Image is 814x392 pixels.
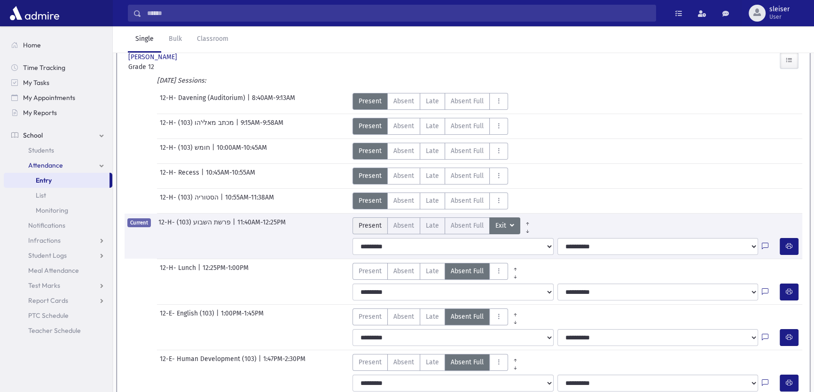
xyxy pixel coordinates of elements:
a: Student Logs [4,248,112,263]
span: 11:40AM-12:25PM [237,217,286,234]
span: Time Tracking [23,63,65,72]
a: Teacher Schedule [4,323,112,338]
span: Student Logs [28,251,67,260]
div: AttTypes [352,308,523,325]
span: | [220,192,225,209]
span: 12-H- Recess [160,168,201,184]
span: Absent Full [451,121,484,131]
span: Late [426,121,439,131]
span: Present [359,146,382,156]
span: 12-H- פרשת השבוע (103) [158,217,233,234]
span: 1:00PM-1:45PM [221,308,264,325]
span: List [36,191,46,200]
button: Exit [489,217,520,234]
a: Notifications [4,218,112,233]
div: AttTypes [352,93,508,110]
span: | [216,308,221,325]
span: Absent Full [451,266,484,276]
span: Absent [393,121,414,131]
span: My Reports [23,108,57,117]
div: AttTypes [352,192,508,209]
span: 12-H- Lunch [160,263,198,280]
span: Absent Full [451,221,484,231]
a: Home [4,38,112,53]
div: AttTypes [352,143,508,160]
span: | [198,263,203,280]
span: 12-H- Davening (Auditorium) [160,93,247,110]
a: Classroom [189,26,236,53]
span: Monitoring [36,206,68,215]
span: Present [359,266,382,276]
span: Grade 12 [128,62,232,72]
span: 12-H- חומש (103) [160,143,212,160]
span: Exit [495,221,508,231]
span: Present [359,221,382,231]
span: 12-H- הסטוריה (103) [160,192,220,209]
span: School [23,131,43,139]
span: Current [127,218,151,227]
div: AttTypes [352,118,508,135]
span: 8:40AM-9:13AM [252,93,295,110]
span: Present [359,121,382,131]
a: Students [4,143,112,158]
span: | [201,168,206,184]
div: AttTypes [352,217,535,234]
a: Report Cards [4,293,112,308]
a: School [4,128,112,143]
a: Entry [4,173,110,188]
a: Meal Attendance [4,263,112,278]
span: Notifications [28,221,65,230]
span: Late [426,96,439,106]
input: Search [141,5,656,22]
span: My Appointments [23,93,75,102]
span: Absent [393,312,414,322]
a: Monitoring [4,203,112,218]
a: Time Tracking [4,60,112,75]
span: Absent Full [451,171,484,181]
span: Absent [393,221,414,231]
a: My Tasks [4,75,112,90]
span: | [258,354,263,371]
div: AttTypes [352,354,523,371]
a: My Reports [4,105,112,120]
span: Absent Full [451,312,484,322]
span: User [769,13,790,21]
span: PTC Schedule [28,311,69,320]
span: Present [359,96,382,106]
span: Absent Full [451,357,484,367]
span: Present [359,357,382,367]
div: AttTypes [352,263,523,280]
span: 9:15AM-9:58AM [241,118,283,135]
img: AdmirePro [8,4,62,23]
span: Present [359,312,382,322]
span: Attendance [28,161,63,169]
span: Teacher Schedule [28,326,81,335]
span: Students [28,146,54,154]
span: | [212,143,217,160]
span: 1:47PM-2:30PM [263,354,305,371]
a: Bulk [161,26,189,53]
a: My Appointments [4,90,112,105]
a: List [4,188,112,203]
span: | [236,118,241,135]
div: AttTypes [352,168,508,184]
span: 10:55AM-11:38AM [225,192,274,209]
i: [DATE] Sessions: [157,77,206,85]
a: Infractions [4,233,112,248]
span: 10:00AM-10:45AM [217,143,267,160]
span: Absent [393,196,414,206]
span: Absent Full [451,146,484,156]
span: sleiser [769,6,790,13]
span: Late [426,196,439,206]
a: PTC Schedule [4,308,112,323]
span: [PERSON_NAME] [128,52,179,62]
span: Absent Full [451,96,484,106]
span: 12-E- Human Development (103) [160,354,258,371]
span: Present [359,171,382,181]
span: Absent [393,357,414,367]
span: Absent [393,96,414,106]
span: Meal Attendance [28,266,79,275]
span: Absent [393,171,414,181]
span: Absent [393,266,414,276]
span: Late [426,221,439,231]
